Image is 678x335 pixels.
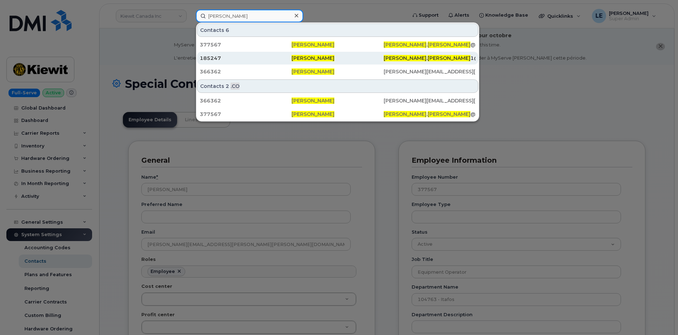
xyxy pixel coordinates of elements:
a: 366362[PERSON_NAME][PERSON_NAME][EMAIL_ADDRESS][PERSON_NAME][PERSON_NAME][DOMAIN_NAME] [197,94,478,107]
span: [PERSON_NAME] [428,111,470,117]
span: [PERSON_NAME] [292,111,334,117]
span: [PERSON_NAME] [428,55,470,61]
a: 377567[PERSON_NAME][PERSON_NAME].[PERSON_NAME]@[PERSON_NAME][DOMAIN_NAME] [197,38,478,51]
div: Contacts [197,23,478,37]
span: [PERSON_NAME] [292,97,334,104]
span: [PERSON_NAME] [384,41,426,48]
span: [PERSON_NAME] [384,111,426,117]
div: 366362 [200,68,292,75]
span: .CO [231,83,239,90]
div: 366362 [200,97,292,104]
div: [PERSON_NAME][EMAIL_ADDRESS][PERSON_NAME][PERSON_NAME][DOMAIN_NAME] [384,97,475,104]
div: . @[PERSON_NAME][DOMAIN_NAME] [384,111,475,118]
span: [PERSON_NAME] [292,68,334,75]
a: 185247[PERSON_NAME][PERSON_NAME].[PERSON_NAME]1@[PERSON_NAME][DOMAIN_NAME] [197,52,478,65]
iframe: Messenger Launcher [647,304,673,330]
span: [PERSON_NAME] [292,55,334,61]
div: 377567 [200,111,292,118]
div: . @[PERSON_NAME][DOMAIN_NAME] [384,41,475,48]
div: 377567 [200,41,292,48]
span: [PERSON_NAME] [428,41,470,48]
span: 6 [226,27,229,34]
div: [PERSON_NAME][EMAIL_ADDRESS][PERSON_NAME][PERSON_NAME][DOMAIN_NAME] [384,68,475,75]
a: 366362[PERSON_NAME][PERSON_NAME][EMAIL_ADDRESS][PERSON_NAME][PERSON_NAME][DOMAIN_NAME] [197,65,478,78]
span: 2 [226,83,229,90]
span: [PERSON_NAME] [384,55,426,61]
div: 185247 [200,55,292,62]
div: Contacts [197,79,478,93]
span: [PERSON_NAME] [292,41,334,48]
div: . 1@[PERSON_NAME][DOMAIN_NAME] [384,55,475,62]
a: 377567[PERSON_NAME][PERSON_NAME].[PERSON_NAME]@[PERSON_NAME][DOMAIN_NAME] [197,108,478,121]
